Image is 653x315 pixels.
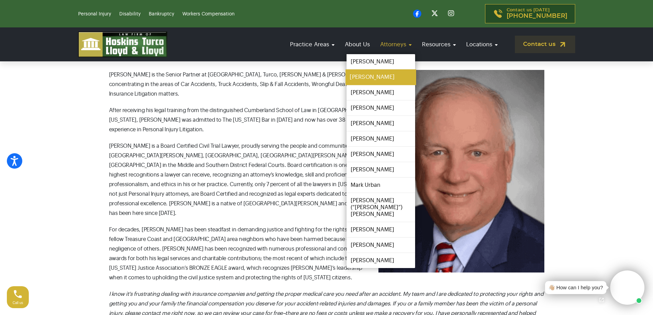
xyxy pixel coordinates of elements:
[347,131,415,146] a: [PERSON_NAME]
[347,85,415,100] a: [PERSON_NAME]
[341,35,373,54] a: About Us
[347,238,415,253] a: [PERSON_NAME]
[419,35,459,54] a: Resources
[347,162,415,177] a: [PERSON_NAME]
[463,35,501,54] a: Locations
[347,147,415,162] a: [PERSON_NAME]
[515,36,575,53] a: Contact us
[119,12,141,16] a: Disability
[109,70,544,99] p: [PERSON_NAME] is the Senior Partner at [GEOGRAPHIC_DATA], Turco, [PERSON_NAME] & [PERSON_NAME], c...
[485,4,575,23] a: Contact us [DATE][PHONE_NUMBER]
[347,178,415,193] a: Mark Urban
[347,54,415,69] a: [PERSON_NAME]
[347,100,415,116] a: [PERSON_NAME]
[507,13,567,20] span: [PHONE_NUMBER]
[287,35,338,54] a: Practice Areas
[109,141,544,218] p: [PERSON_NAME] is a Board Certified Civil Trial Lawyer, proudly serving the people and communities...
[109,225,544,282] p: For decades, [PERSON_NAME] has been steadfast in demanding justice and fighting for the rights of...
[182,12,234,16] a: Workers Compensation
[78,32,167,57] img: logo
[507,8,567,20] p: Contact us [DATE]
[347,116,415,131] a: [PERSON_NAME]
[548,284,603,292] div: 👋🏼 How can I help you?
[109,106,544,134] p: After receiving his legal training from the distinguished Cumberland School of Law in [GEOGRAPHIC...
[594,293,609,307] a: Open chat
[347,193,415,222] a: [PERSON_NAME] (“[PERSON_NAME]”) [PERSON_NAME]
[347,222,415,237] a: [PERSON_NAME]
[13,301,23,305] span: Call us
[78,12,111,16] a: Personal Injury
[377,35,415,54] a: Attorneys
[149,12,174,16] a: Bankruptcy
[347,253,415,268] a: [PERSON_NAME]
[346,70,416,85] a: [PERSON_NAME]
[378,70,544,272] img: db1e80b4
